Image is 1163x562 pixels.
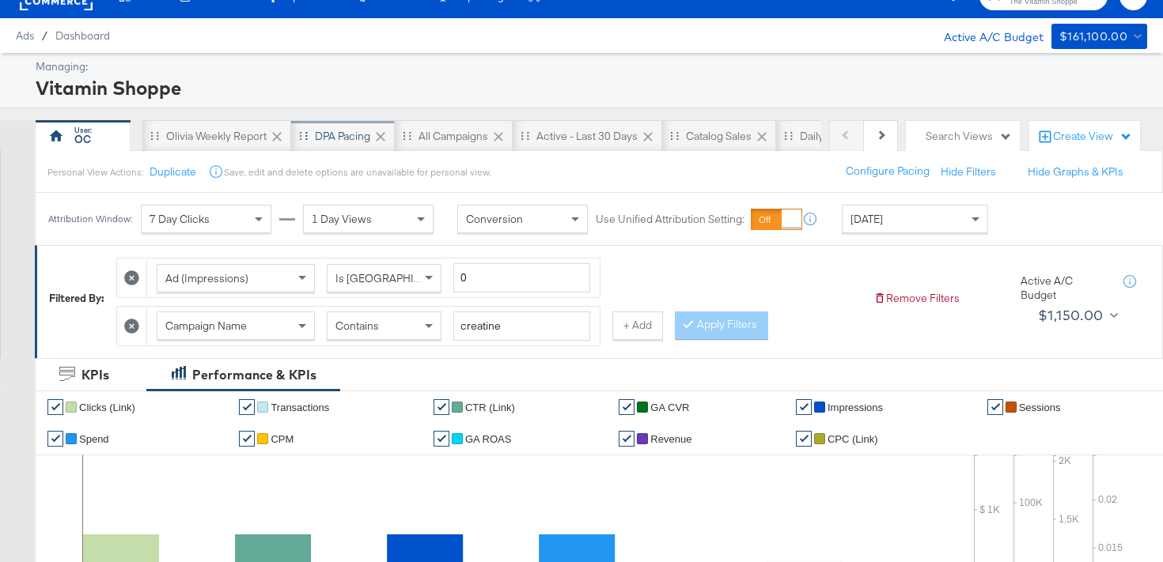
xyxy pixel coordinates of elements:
div: OC [74,132,91,147]
a: ✔ [239,431,255,447]
button: Hide Filters [941,164,996,179]
div: Personal View Actions: [47,166,143,179]
a: ✔ [47,399,63,415]
span: GA ROAS [465,433,512,445]
div: Olivia Weekly Report [166,129,267,144]
a: ✔ [619,431,635,447]
span: Conversion [466,212,523,226]
span: Clicks (Link) [79,402,135,413]
button: Configure Pacing [835,157,941,186]
span: Impressions [828,402,883,413]
span: 1 Day Views [312,212,372,226]
button: Duplicate [150,164,196,179]
div: Active - Last 30 Days [536,129,638,144]
div: Active A/C Budget [927,24,1044,47]
div: Daily Report [800,129,859,144]
span: [DATE] [850,212,883,226]
div: Drag to reorder tab [150,131,159,140]
span: / [34,29,55,42]
span: CPC (Link) [828,433,878,445]
span: Contains [335,319,379,333]
a: ✔ [434,431,449,447]
a: ✔ [434,399,449,415]
span: 7 Day Clicks [150,212,210,226]
input: Enter a search term [453,311,590,341]
div: Search Views [926,129,1012,144]
button: $161,100.00 [1051,24,1147,49]
a: ✔ [796,399,812,415]
span: GA CVR [650,402,689,413]
div: Catalog Sales [686,129,752,144]
div: Filtered By: [49,291,104,306]
label: Use Unified Attribution Setting: [596,212,744,227]
div: Performance & KPIs [192,366,316,384]
a: ✔ [239,399,255,415]
div: Drag to reorder tab [299,131,308,140]
span: Campaign Name [165,319,247,333]
button: Hide Graphs & KPIs [1028,164,1123,179]
div: Vitamin Shoppe [36,74,1143,101]
span: Revenue [650,433,691,445]
a: ✔ [47,431,63,447]
div: DPA Pacing [315,129,370,144]
a: Dashboard [55,29,110,42]
a: ✔ [796,431,812,447]
div: Active A/C Budget [1021,273,1108,303]
div: All Campaigns [419,129,488,144]
div: Create View [1053,129,1132,145]
button: + Add [612,311,663,340]
div: Drag to reorder tab [521,131,529,140]
span: CTR (Link) [465,402,515,413]
div: $1,150.00 [1038,304,1104,327]
button: Remove Filters [873,291,960,306]
a: ✔ [619,399,635,415]
div: Save, edit and delete options are unavailable for personal view. [224,166,491,179]
div: Drag to reorder tab [784,131,793,140]
input: Enter a number [453,263,590,292]
div: Drag to reorder tab [670,131,679,140]
div: Drag to reorder tab [403,131,411,140]
span: Transactions [271,402,329,413]
button: $1,150.00 [1032,303,1121,328]
span: Is [GEOGRAPHIC_DATA] [335,271,456,285]
span: Ad (Impressions) [165,271,248,285]
span: CPM [271,433,294,445]
span: Ads [16,29,34,42]
div: KPIs [81,366,109,384]
div: Managing: [36,59,1143,74]
span: Spend [79,433,109,445]
span: Sessions [1019,402,1061,413]
div: $161,100.00 [1059,27,1127,47]
a: ✔ [987,399,1003,415]
div: Attribution Window: [47,213,133,224]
